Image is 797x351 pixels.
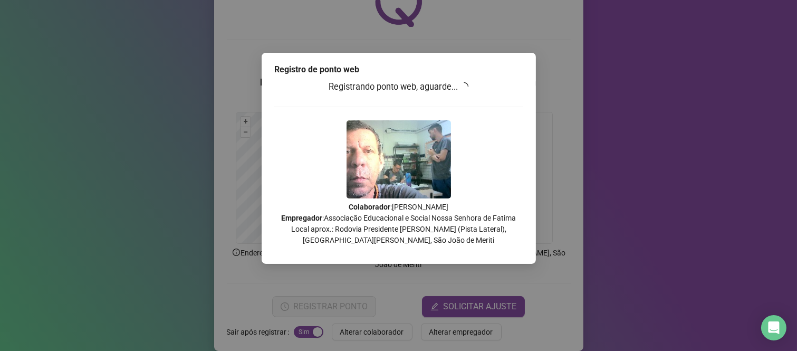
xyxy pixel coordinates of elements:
h3: Registrando ponto web, aguarde... [274,80,523,94]
strong: Colaborador [349,203,390,211]
img: 2Q== [347,120,451,198]
p: : [PERSON_NAME] : Associação Educacional e Social Nossa Senhora de Fatima Local aprox.: Rodovia P... [274,202,523,246]
div: Open Intercom Messenger [761,315,786,340]
span: loading [459,81,469,91]
strong: Empregador [281,214,322,222]
div: Registro de ponto web [274,63,523,76]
